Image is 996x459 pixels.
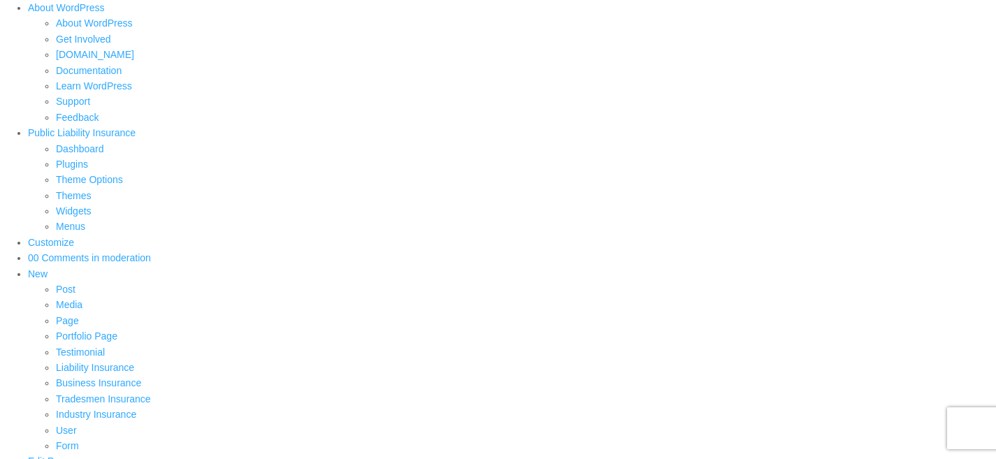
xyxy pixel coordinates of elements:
[56,330,117,342] a: Portfolio Page
[28,282,996,453] ul: New
[56,17,132,29] a: About WordPress
[56,143,104,154] a: Dashboard
[56,347,105,358] a: Testimonial
[56,96,90,107] a: Support
[56,440,79,451] a: Form
[56,377,141,388] a: Business Insurance
[56,284,75,295] a: Post
[56,425,77,436] a: User
[34,252,151,263] span: 0 Comments in moderation
[56,159,88,170] a: Plugins
[28,188,996,235] ul: Public Liability Insurance
[56,174,123,185] a: Theme Options
[56,221,85,232] a: Menus
[28,47,996,125] ul: About WordPress
[56,190,92,201] a: Themes
[28,268,48,279] span: New
[28,127,136,138] a: Public Liability Insurance
[28,141,996,188] ul: Public Liability Insurance
[56,49,134,60] a: [DOMAIN_NAME]
[56,65,122,76] a: Documentation
[56,80,132,92] a: Learn WordPress
[28,2,104,13] span: About WordPress
[28,237,74,248] a: Customize
[28,15,996,47] ul: About WordPress
[56,112,99,123] a: Feedback
[56,205,92,217] a: Widgets
[937,403,982,445] iframe: chat widget
[28,252,34,263] span: 0
[56,299,82,310] a: Media
[56,34,111,45] a: Get Involved
[56,409,136,420] a: Industry Insurance
[56,315,79,326] a: Page
[56,362,134,373] a: Liability Insurance
[56,393,151,405] a: Tradesmen Insurance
